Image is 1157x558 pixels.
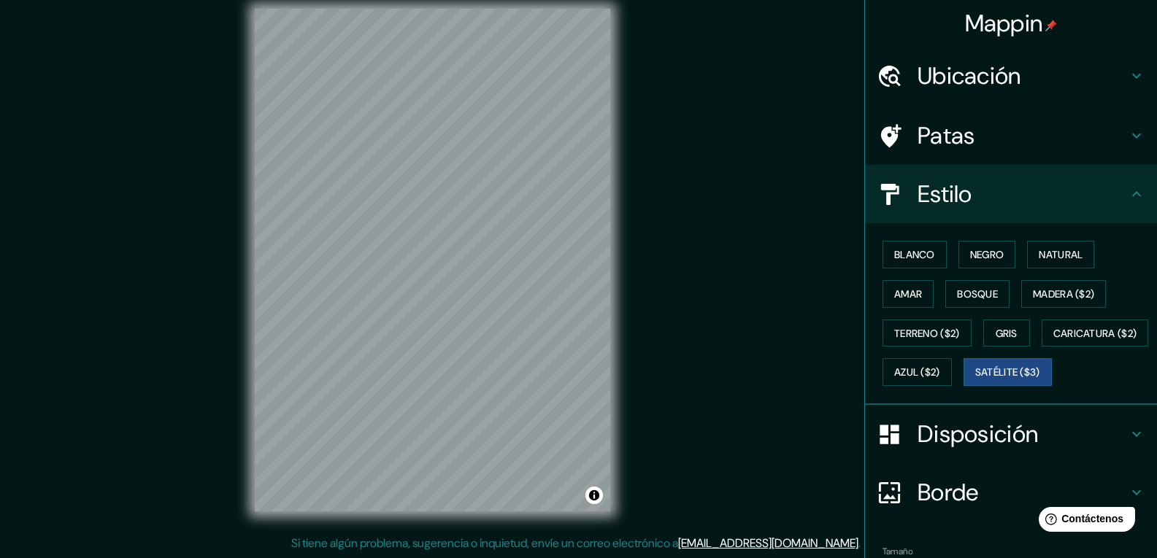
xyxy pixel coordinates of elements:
[958,241,1016,268] button: Negro
[918,120,975,151] font: Patas
[894,327,960,340] font: Terreno ($2)
[865,47,1157,105] div: Ubicación
[585,487,603,504] button: Activar o desactivar atribución
[1021,280,1106,308] button: Madera ($2)
[255,9,610,511] canvas: Mapa
[918,179,972,209] font: Estilo
[1053,327,1137,340] font: Caricatura ($2)
[883,546,912,557] font: Tamaño
[883,241,947,268] button: Blanco
[1027,241,1094,268] button: Natural
[1045,20,1057,31] img: pin-icon.png
[865,463,1157,522] div: Borde
[996,327,1018,340] font: Gris
[957,287,998,301] font: Bosque
[894,287,922,301] font: Amar
[983,319,1030,347] button: Gris
[945,280,1010,308] button: Bosque
[865,106,1157,165] div: Patas
[894,248,935,261] font: Blanco
[865,405,1157,463] div: Disposición
[883,280,934,308] button: Amar
[1042,319,1149,347] button: Caricatura ($2)
[1027,501,1141,542] iframe: Lanzador de widgets de ayuda
[970,248,1004,261] font: Negro
[918,61,1021,91] font: Ubicación
[861,535,863,551] font: .
[291,535,678,551] font: Si tiene algún problema, sugerencia o inquietud, envíe un correo electrónico a
[863,535,866,551] font: .
[883,319,972,347] button: Terreno ($2)
[1033,287,1094,301] font: Madera ($2)
[965,8,1043,39] font: Mappin
[894,366,940,379] font: Azul ($2)
[1039,248,1083,261] font: Natural
[858,535,861,551] font: .
[975,366,1040,379] font: Satélite ($3)
[678,535,858,551] a: [EMAIL_ADDRESS][DOMAIN_NAME]
[964,358,1052,386] button: Satélite ($3)
[918,419,1038,449] font: Disposición
[865,165,1157,223] div: Estilo
[918,477,979,508] font: Borde
[883,358,952,386] button: Azul ($2)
